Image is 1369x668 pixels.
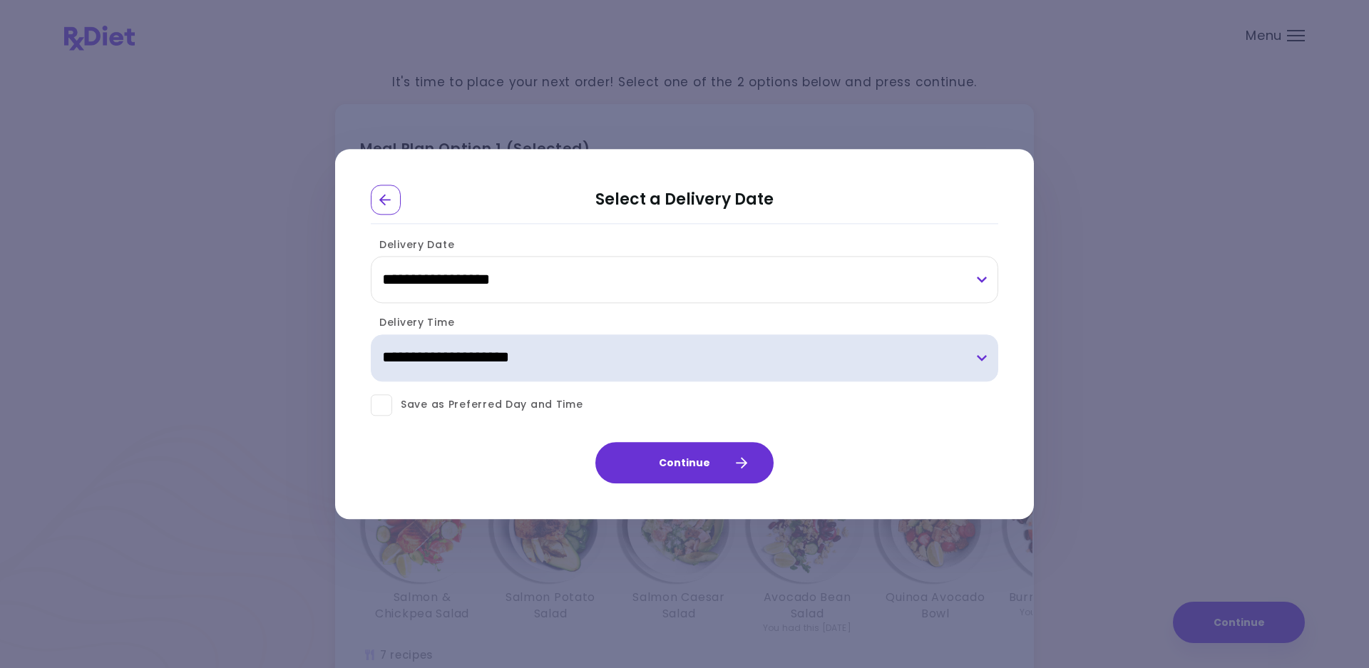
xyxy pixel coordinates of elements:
label: Delivery Time [371,316,454,330]
span: Save as Preferred Day and Time [392,396,583,414]
label: Delivery Date [371,237,454,252]
button: Continue [595,442,774,483]
div: Go Back [371,185,401,215]
h2: Select a Delivery Date [371,185,998,224]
